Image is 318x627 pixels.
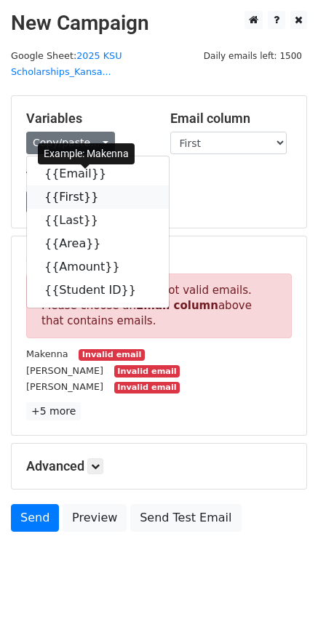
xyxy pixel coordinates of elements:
[27,255,169,279] a: {{Amount}}
[27,232,169,255] a: {{Area}}
[38,143,135,164] div: Example: Makenna
[170,111,293,127] h5: Email column
[130,504,241,532] a: Send Test Email
[26,381,103,392] small: [PERSON_NAME]
[136,299,218,312] strong: Email column
[26,365,103,376] small: [PERSON_NAME]
[27,162,169,185] a: {{Email}}
[26,402,81,420] a: +5 more
[27,279,169,302] a: {{Student ID}}
[11,504,59,532] a: Send
[199,50,307,61] a: Daily emails left: 1500
[27,185,169,209] a: {{First}}
[63,504,127,532] a: Preview
[27,209,169,232] a: {{Last}}
[114,365,180,378] small: Invalid email
[26,348,68,359] small: Makenna
[199,48,307,64] span: Daily emails left: 1500
[79,349,144,362] small: Invalid email
[11,50,122,78] small: Google Sheet:
[245,557,318,627] iframe: Chat Widget
[26,132,115,154] a: Copy/paste...
[26,111,148,127] h5: Variables
[114,382,180,394] small: Invalid email
[26,458,292,474] h5: Advanced
[11,11,307,36] h2: New Campaign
